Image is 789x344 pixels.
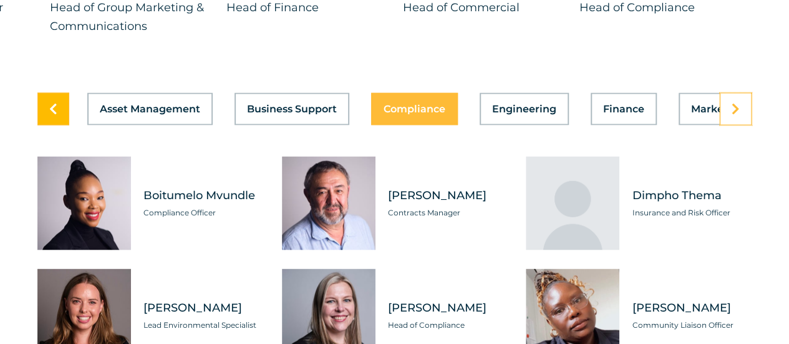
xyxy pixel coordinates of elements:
[143,318,263,331] span: Lead Environmental Specialist
[388,318,508,331] span: Head of Compliance
[388,187,508,203] span: [PERSON_NAME]
[603,104,644,114] span: Finance
[492,104,556,114] span: Engineering
[143,187,263,203] span: Boitumelo Mvundle
[143,300,263,315] span: [PERSON_NAME]
[632,318,752,331] span: Community Liaison Officer
[632,300,752,315] span: [PERSON_NAME]
[388,206,508,219] span: Contracts Manager
[100,104,200,114] span: Asset Management
[247,104,337,114] span: Business Support
[143,206,263,219] span: Compliance Officer
[388,300,508,315] span: [PERSON_NAME]
[632,206,752,219] span: Insurance and Risk Officer
[384,104,445,114] span: Compliance
[632,187,752,203] span: Dimpho Thema
[691,104,745,114] span: Marketing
